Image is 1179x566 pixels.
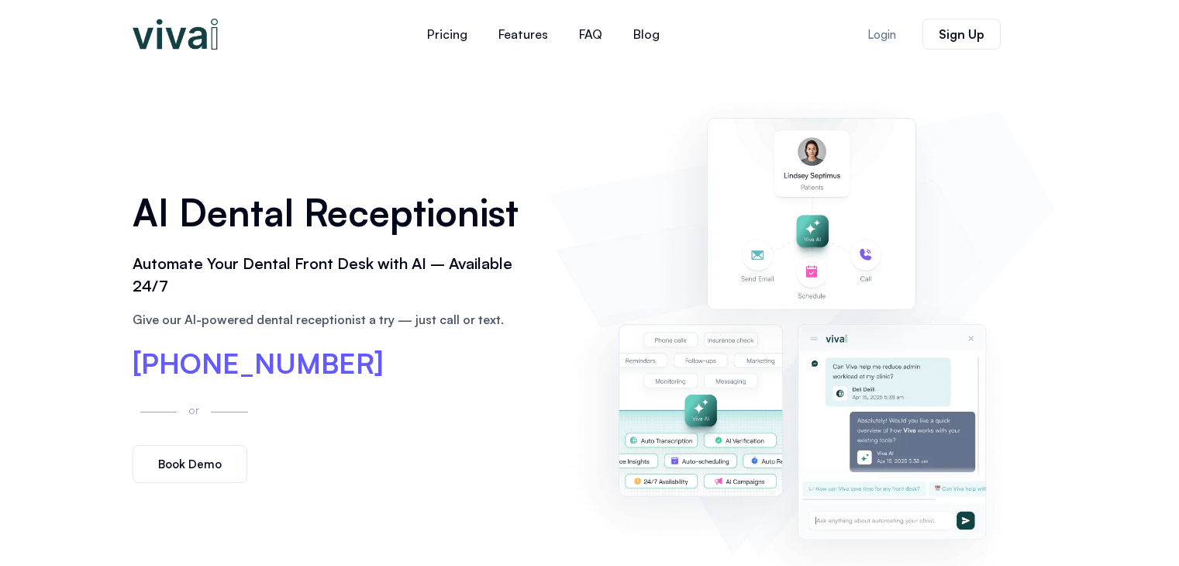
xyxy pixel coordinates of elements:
h2: Automate Your Dental Front Desk with AI – Available 24/7 [133,253,533,298]
a: Book Demo [133,445,247,483]
a: Login [849,19,915,50]
a: Sign Up [922,19,1001,50]
a: Pricing [412,16,483,53]
a: Features [483,16,564,53]
a: [PHONE_NUMBER] [133,350,384,378]
nav: Menu [319,16,768,53]
a: Blog [618,16,675,53]
p: or [184,401,203,419]
span: Sign Up [939,28,984,40]
p: Give our AI-powered dental receptionist a try — just call or text. [133,310,533,329]
span: Book Demo [158,458,222,470]
span: Login [867,29,896,40]
a: FAQ [564,16,618,53]
h1: AI Dental Receptionist [133,185,533,240]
